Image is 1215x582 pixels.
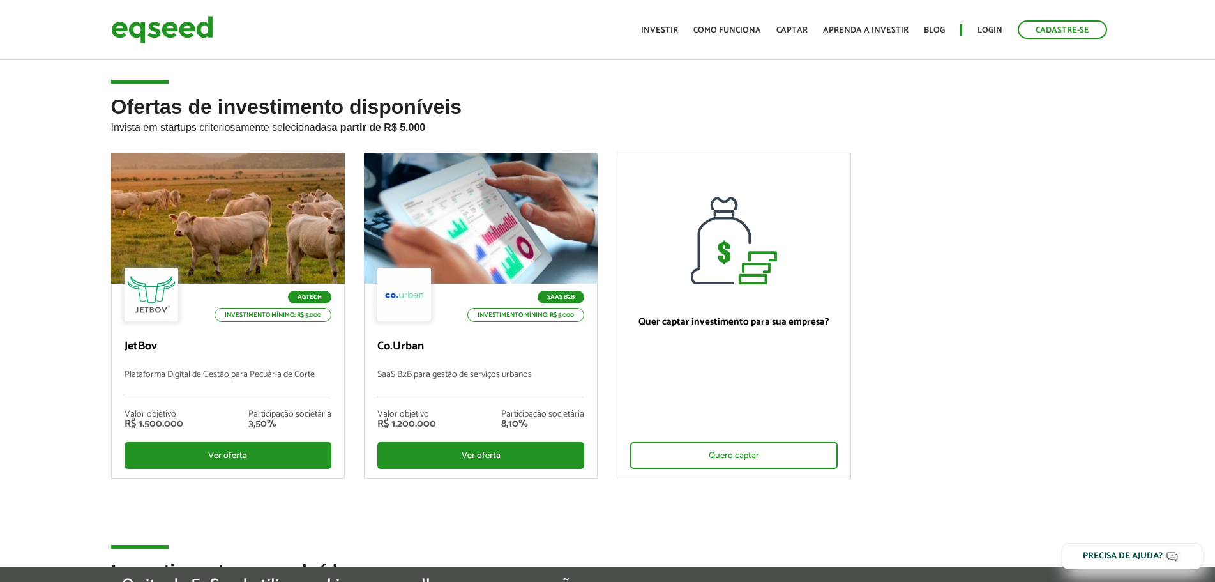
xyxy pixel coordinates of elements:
[111,96,1105,153] h2: Ofertas de investimento disponíveis
[125,370,331,397] p: Plataforma Digital de Gestão para Pecuária de Corte
[125,442,331,469] div: Ver oferta
[501,419,584,429] div: 8,10%
[248,410,331,419] div: Participação societária
[630,442,837,469] div: Quero captar
[538,291,584,303] p: SaaS B2B
[215,308,331,322] p: Investimento mínimo: R$ 5.000
[501,410,584,419] div: Participação societária
[377,340,584,354] p: Co.Urban
[1018,20,1107,39] a: Cadastre-se
[125,410,183,419] div: Valor objetivo
[467,308,584,322] p: Investimento mínimo: R$ 5.000
[332,122,426,133] strong: a partir de R$ 5.000
[111,13,213,47] img: EqSeed
[776,26,808,34] a: Captar
[617,153,850,479] a: Quer captar investimento para sua empresa? Quero captar
[288,291,331,303] p: Agtech
[977,26,1002,34] a: Login
[693,26,761,34] a: Como funciona
[377,410,436,419] div: Valor objetivo
[111,153,345,479] a: Agtech Investimento mínimo: R$ 5.000 JetBov Plataforma Digital de Gestão para Pecuária de Corte V...
[641,26,678,34] a: Investir
[924,26,945,34] a: Blog
[630,316,837,328] p: Quer captar investimento para sua empresa?
[125,340,331,354] p: JetBov
[364,153,598,479] a: SaaS B2B Investimento mínimo: R$ 5.000 Co.Urban SaaS B2B para gestão de serviços urbanos Valor ob...
[111,118,1105,134] p: Invista em startups criteriosamente selecionadas
[823,26,909,34] a: Aprenda a investir
[377,419,436,429] div: R$ 1.200.000
[248,419,331,429] div: 3,50%
[377,370,584,397] p: SaaS B2B para gestão de serviços urbanos
[125,419,183,429] div: R$ 1.500.000
[377,442,584,469] div: Ver oferta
